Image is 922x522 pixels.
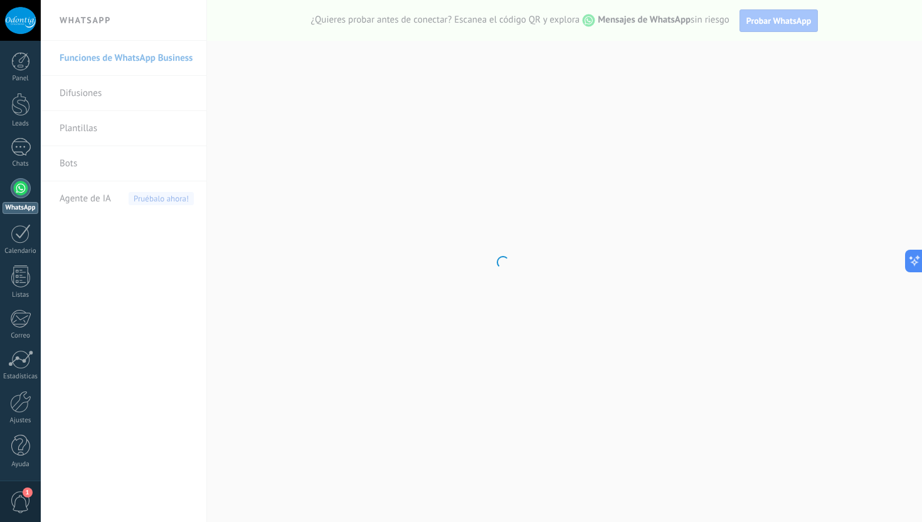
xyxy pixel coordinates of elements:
[3,202,38,214] div: WhatsApp
[23,487,33,498] span: 1
[3,120,39,128] div: Leads
[3,461,39,469] div: Ayuda
[3,160,39,168] div: Chats
[3,75,39,83] div: Panel
[3,417,39,425] div: Ajustes
[3,332,39,340] div: Correo
[3,247,39,255] div: Calendario
[3,373,39,381] div: Estadísticas
[3,291,39,299] div: Listas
